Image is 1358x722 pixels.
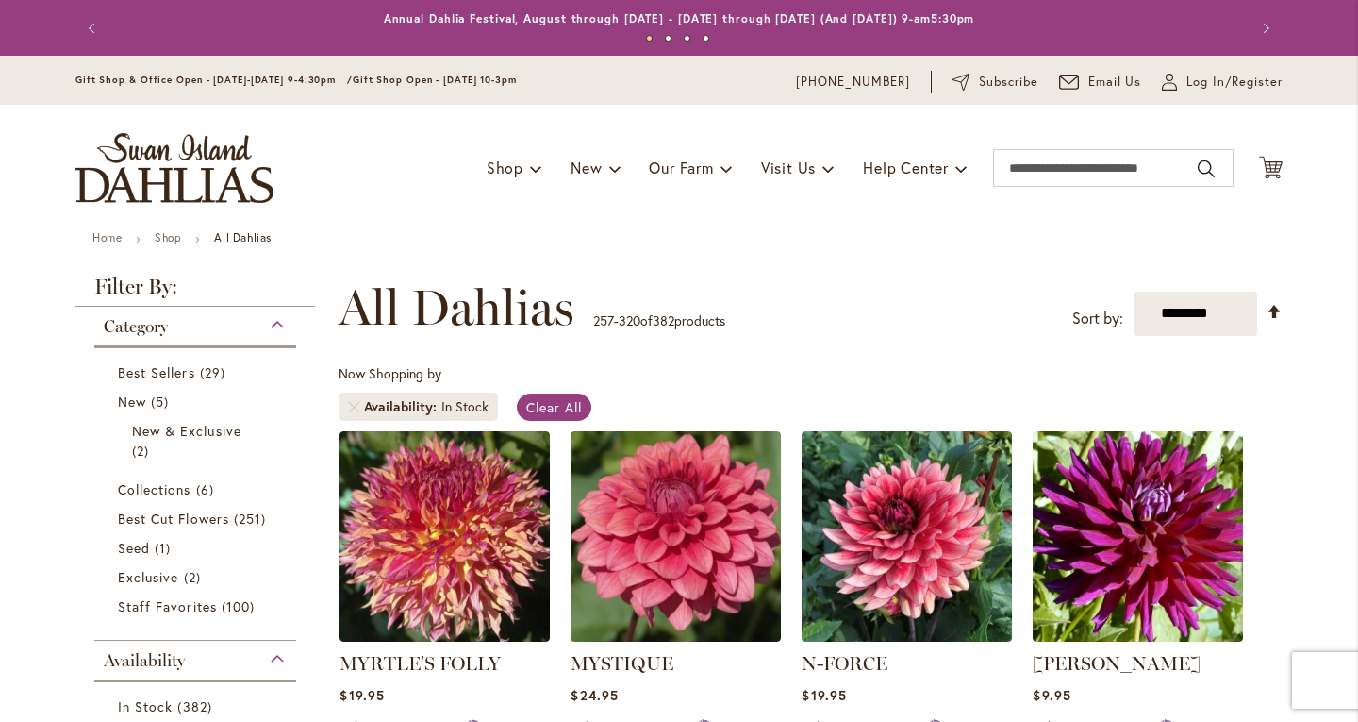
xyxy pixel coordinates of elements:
[177,697,216,716] span: 382
[863,158,949,177] span: Help Center
[200,362,230,382] span: 29
[118,392,277,411] a: New
[132,421,263,461] a: New &amp; Exclusive
[348,401,359,412] a: Remove Availability In Stock
[155,538,175,558] span: 1
[118,509,277,529] a: Best Cut Flowers
[802,652,887,675] a: N-FORCE
[571,628,781,646] a: MYSTIQUE
[118,567,277,587] a: Exclusive
[761,158,816,177] span: Visit Us
[571,431,781,642] img: MYSTIQUE
[118,480,191,498] span: Collections
[526,398,582,416] span: Clear All
[619,311,640,329] span: 320
[118,697,173,715] span: In Stock
[75,133,273,203] a: store logo
[649,158,713,177] span: Our Farm
[487,158,523,177] span: Shop
[196,479,219,499] span: 6
[653,311,674,329] span: 382
[75,277,315,307] strong: Filter By:
[75,74,353,86] span: Gift Shop & Office Open - [DATE]-[DATE] 9-4:30pm /
[92,230,122,244] a: Home
[571,158,602,177] span: New
[184,567,206,587] span: 2
[1088,73,1142,92] span: Email Us
[339,686,384,704] span: $19.95
[1072,301,1123,336] label: Sort by:
[118,597,217,615] span: Staff Favorites
[646,35,653,42] button: 1 of 4
[118,393,146,411] span: New
[339,431,550,642] img: MYRTLE'S FOLLY
[593,306,725,336] p: - of products
[104,316,168,337] span: Category
[1186,73,1283,92] span: Log In/Register
[802,431,1012,642] img: N-FORCE
[234,509,271,529] span: 251
[118,538,277,558] a: Seed
[441,397,489,416] div: In Stock
[222,596,259,616] span: 100
[802,628,1012,646] a: N-FORCE
[132,441,154,461] span: 2
[703,35,709,42] button: 4 of 4
[796,73,910,92] a: [PHONE_NUMBER]
[339,628,550,646] a: MYRTLE'S FOLLY
[593,311,614,329] span: 257
[132,422,241,440] span: New & Exclusive
[1033,686,1070,704] span: $9.95
[384,11,975,25] a: Annual Dahlia Festival, August through [DATE] - [DATE] through [DATE] (And [DATE]) 9-am5:30pm
[353,74,517,86] span: Gift Shop Open - [DATE] 10-3pm
[118,362,277,382] a: Best Sellers
[571,686,618,704] span: $24.95
[75,9,113,47] button: Previous
[684,35,690,42] button: 3 of 4
[802,686,846,704] span: $19.95
[118,479,277,499] a: Collections
[118,539,150,557] span: Seed
[151,392,174,411] span: 5
[1033,652,1201,675] a: [PERSON_NAME]
[517,394,591,421] a: Clear All
[339,279,574,336] span: All Dahlias
[1033,628,1243,646] a: NADINE JESSIE
[1033,431,1243,642] img: NADINE JESSIE
[118,568,178,586] span: Exclusive
[104,650,185,671] span: Availability
[118,697,277,716] a: In Stock 382
[1059,73,1142,92] a: Email Us
[118,596,277,616] a: Staff Favorites
[364,397,441,416] span: Availability
[339,364,441,382] span: Now Shopping by
[118,510,229,528] span: Best Cut Flowers
[214,230,272,244] strong: All Dahlias
[571,652,673,675] a: MYSTIQUE
[1162,73,1283,92] a: Log In/Register
[339,652,501,675] a: MYRTLE'S FOLLY
[118,363,195,381] span: Best Sellers
[979,73,1038,92] span: Subscribe
[1245,9,1283,47] button: Next
[952,73,1038,92] a: Subscribe
[155,230,181,244] a: Shop
[665,35,671,42] button: 2 of 4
